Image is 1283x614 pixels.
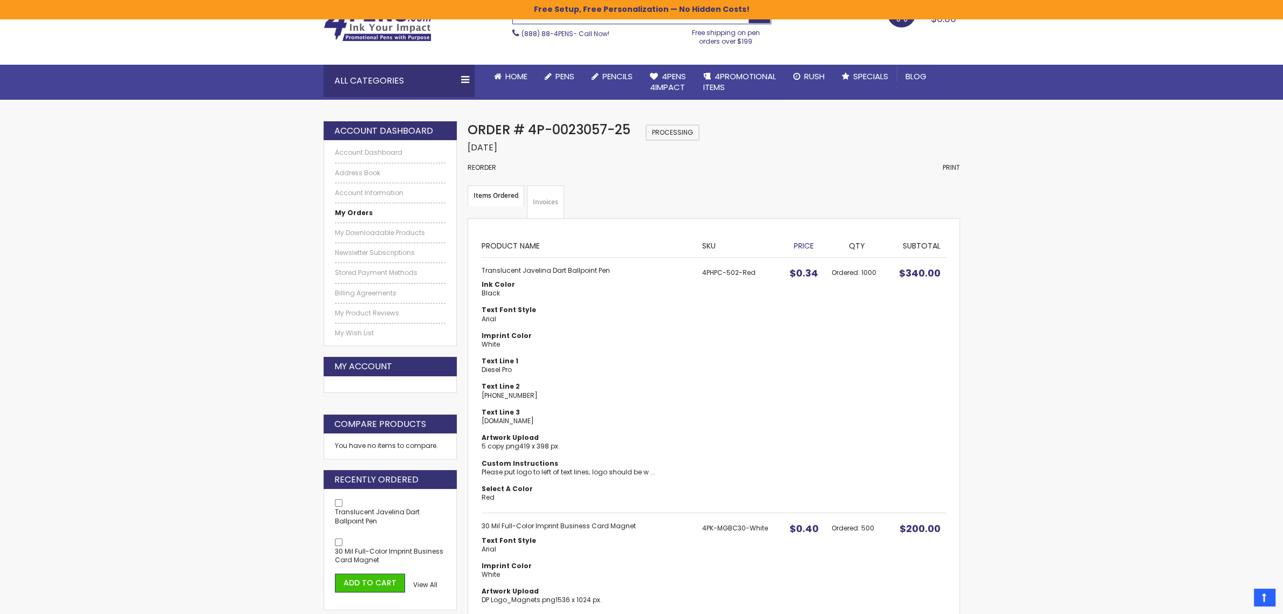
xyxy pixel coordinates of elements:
[482,570,691,579] dd: White
[482,365,691,374] dd: Diesel Pro
[482,280,691,289] dt: Ink Color
[785,65,833,88] a: Rush
[482,562,691,570] dt: Imprint Color
[482,315,691,323] dd: Arial
[468,163,496,172] a: Reorder
[482,468,691,477] dd: Please put logo to left of text lines; logo should be w ...
[522,29,609,38] span: - Call Now!
[790,266,818,280] span: $0.34
[335,148,446,157] a: Account Dashboard
[335,289,446,298] a: Billing Agreements
[482,306,691,314] dt: Text Font Style
[482,391,691,400] dd: [PHONE_NUMBER]
[482,545,691,554] dd: Arial
[482,417,691,425] dd: [DOMAIN_NAME]
[482,332,691,340] dt: Imprint Color
[335,547,443,564] a: 30 Mil Full-Color Imprint Business Card Magnet
[482,433,691,442] dt: Artwork Upload
[335,169,446,177] a: Address Book
[334,125,433,137] strong: Account Dashboard
[334,418,426,430] strong: Compare Products
[335,329,446,337] a: My Wish List
[335,209,446,217] a: My Orders
[335,249,446,257] a: Newsletter Subscriptions
[482,442,691,451] dd: 419 x 398 px.
[583,65,641,88] a: Pencils
[482,522,691,530] strong: 30 Mil Full-Color Imprint Business Card Magnet
[482,408,691,417] dt: Text Line 3
[602,71,633,82] span: Pencils
[482,232,697,257] th: Product Name
[468,141,497,154] span: [DATE]
[650,71,686,93] span: 4Pens 4impact
[831,523,861,533] span: Ordered
[482,340,691,349] dd: White
[695,65,785,100] a: 4PROMOTIONALITEMS
[641,65,695,100] a: 4Pens4impact
[781,232,826,257] th: Price
[1254,589,1275,606] a: Top
[522,29,573,38] a: (888) 88-4PENS
[413,580,437,589] span: View All
[833,65,897,88] a: Specials
[646,125,699,141] span: Processing
[485,65,536,88] a: Home
[335,268,446,277] a: Stored Payment Methods
[482,357,691,365] dt: Text Line 1
[482,266,691,275] strong: Translucent Javelina Dart Ballpoint Pen
[482,382,691,391] dt: Text Line 2
[468,121,630,139] span: Order # 4P-0023057-25
[536,65,583,88] a: Pens
[482,536,691,545] dt: Text Font Style
[324,7,431,42] img: 4Pens Custom Pens and Promotional Products
[482,459,691,468] dt: Custom Instructions
[905,71,927,82] span: Blog
[335,507,420,525] a: Translucent Javelina Dart Ballpoint Pen
[482,441,519,451] a: 5 copy.png
[899,266,941,280] span: $340.00
[335,208,373,217] strong: My Orders
[789,522,818,535] span: $0.40
[482,493,691,502] dd: Red
[943,163,960,172] a: Print
[555,71,574,82] span: Pens
[826,232,887,257] th: Qty
[324,433,457,459] div: You have no items to compare.
[468,185,524,206] strong: Items Ordered
[697,258,782,513] td: 4PHPC-502-Red
[482,485,691,493] dt: Select A Color
[900,522,941,535] span: $200.00
[897,65,935,88] a: Blog
[482,595,555,604] a: DP Logo_Magnets.png
[505,71,527,82] span: Home
[482,587,691,596] dt: Artwork Upload
[324,65,475,97] div: All Categories
[344,577,396,588] span: Add to Cart
[335,229,446,237] a: My Downloadable Products
[861,268,876,277] span: 1000
[853,71,888,82] span: Specials
[482,289,691,298] dd: Black
[697,232,782,257] th: SKU
[804,71,825,82] span: Rush
[413,581,437,589] a: View All
[527,185,564,219] a: Invoices
[335,189,446,197] a: Account Information
[335,309,446,318] a: My Product Reviews
[831,268,861,277] span: Ordered
[861,523,874,533] span: 500
[335,574,405,592] button: Add to Cart
[681,24,771,46] div: Free shipping on pen orders over $199
[334,474,418,486] strong: Recently Ordered
[482,596,691,604] dd: 1536 x 1024 px.
[888,232,946,257] th: Subtotal
[334,361,392,372] strong: My Account
[703,71,776,93] span: 4PROMOTIONAL ITEMS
